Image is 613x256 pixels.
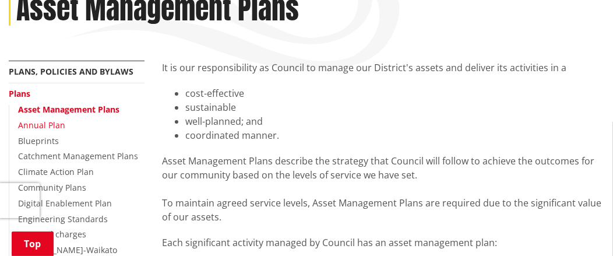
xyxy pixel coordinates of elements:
a: Digital Enablement Plan [18,198,112,209]
p: It is our responsibility as Council to manage our District's assets and deliver its activities in a [162,61,604,75]
a: Top [12,232,54,256]
a: Asset Management Plans [18,104,119,115]
a: Catchment Management Plans [18,150,138,162]
iframe: Messenger Launcher [559,207,601,249]
p: Each significant activity managed by Council has an asset management plan: [162,236,604,250]
p: Asset Management Plans describe the strategy that Council will follow to achieve the outcomes for... [162,154,604,224]
a: Community Plans [18,182,86,193]
a: Blueprints [18,135,59,146]
a: Plans [9,88,30,99]
li: sustainable [185,100,604,114]
a: Climate Action Plan [18,166,94,177]
a: Fees and charges [18,229,86,240]
li: well-planned; and [185,114,604,128]
a: Engineering Standards [18,213,108,225]
li: coordinated manner. [185,128,604,142]
li: cost-effective [185,86,604,100]
a: Annual Plan [18,120,65,131]
a: Plans, policies and bylaws [9,66,133,77]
